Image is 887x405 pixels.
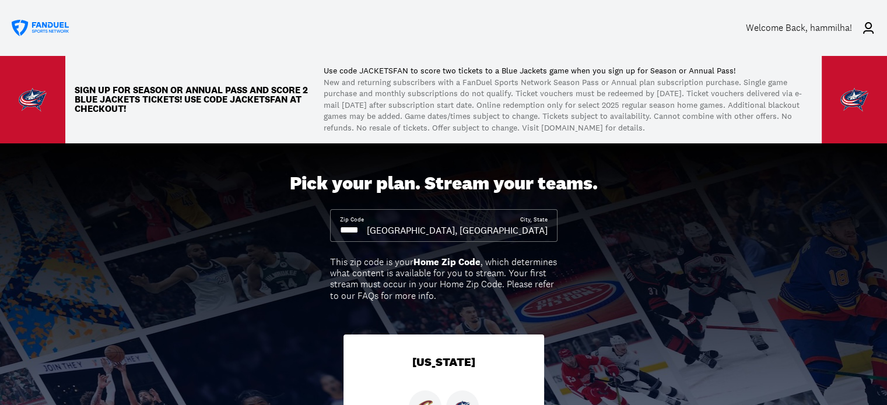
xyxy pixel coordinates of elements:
div: [US_STATE] [343,334,544,390]
div: Pick your plan. Stream your teams. [290,172,598,195]
img: Team Logo [840,86,868,114]
div: [GEOGRAPHIC_DATA], [GEOGRAPHIC_DATA] [367,224,548,237]
p: Use code JACKETSFAN to score two tickets to a Blue Jackets game when you sign up for Season or An... [324,65,803,77]
div: Welcome Back , hammilha! [746,22,852,33]
div: Zip Code [340,216,364,224]
a: Welcome Back, hammilha! [746,12,875,44]
p: Sign up for Season or Annual Pass and score 2 Blue Jackets TICKETS! Use code JACKETSFAN at checkout! [75,86,314,114]
div: This zip code is your , which determines what content is available for you to stream. Your first ... [330,256,558,301]
div: City, State [520,216,548,224]
p: New and returning subscribers with a FanDuel Sports Network Season Pass or Annual plan subscripti... [324,77,803,134]
b: Home Zip Code [413,256,481,268]
img: Team Logo [19,86,47,114]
